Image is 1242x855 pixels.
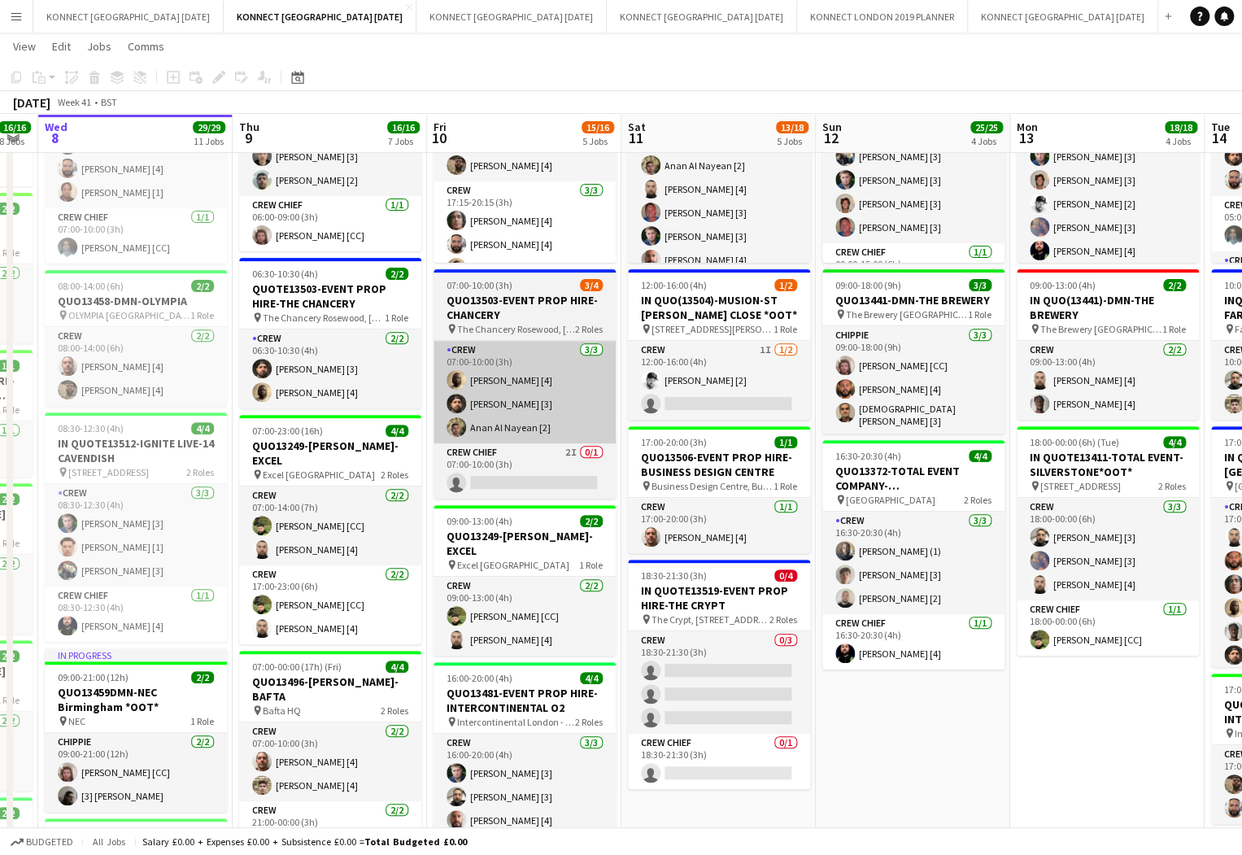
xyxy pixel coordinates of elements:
span: Tue [1211,120,1230,134]
h3: IN QUO(13441)-DMN-THE BREWERY [1017,293,1199,322]
app-card-role: Crew Chief1/107:00-10:00 (3h)[PERSON_NAME] [CC] [45,208,227,264]
span: The Chancery Rosewood, [STREET_ADDRESS] [263,312,385,324]
app-card-role: Crew Chief1/106:00-09:00 (3h)[PERSON_NAME] [CC] [239,196,421,251]
span: The Chancery Rosewood, [STREET_ADDRESS] [457,323,575,335]
div: Salary £0.00 + Expenses £0.00 + Subsistence £0.00 = [142,835,467,848]
span: The Crypt, [STREET_ADDRESS][PERSON_NAME] [652,613,769,626]
span: 2 Roles [381,705,408,717]
span: 2 Roles [575,716,603,728]
app-card-role: Crew3/317:15-20:15 (3h)[PERSON_NAME] [4][PERSON_NAME] [4][PERSON_NAME] [4] [434,181,616,284]
h3: IN QUOTE13519-EVENT PROP HIRE-THE CRYPT [628,583,810,613]
span: 25/25 [970,121,1003,133]
div: 07:00-23:00 (16h)4/4QUO13249-[PERSON_NAME]-EXCEL Excel [GEOGRAPHIC_DATA]2 RolesCrew2/207:00-14:00... [239,415,421,644]
span: [STREET_ADDRESS] [1040,480,1121,492]
div: 09:00-13:00 (4h)2/2IN QUO(13441)-DMN-THE BREWERY The Brewery [GEOGRAPHIC_DATA], [STREET_ADDRESS]1... [1017,269,1199,420]
app-card-role: Crew1I1/212:00-16:00 (4h)[PERSON_NAME] [2] [628,341,810,420]
div: 4 Jobs [1166,135,1196,147]
span: 16:30-20:30 (4h) [835,450,901,462]
span: 1/1 [774,436,797,448]
app-card-role: Crew2/217:00-23:00 (6h)[PERSON_NAME] [CC][PERSON_NAME] [4] [239,565,421,644]
span: All jobs [89,835,129,848]
app-card-role: Crew3/308:30-12:30 (4h)[PERSON_NAME] [3][PERSON_NAME] [1][PERSON_NAME] [3] [45,484,227,587]
span: 2 Roles [1158,480,1186,492]
app-card-role: CHIPPIE2/209:00-21:00 (12h)[PERSON_NAME] [CC][3] [PERSON_NAME] [45,733,227,812]
span: [STREET_ADDRESS] [68,466,149,478]
span: 4/4 [386,425,408,437]
span: 2 Roles [769,613,797,626]
app-job-card: In progress09:00-21:00 (12h)2/2QUO13459DMN-NEC Birmingham *OOT* NEC1 RoleCHIPPIE2/209:00-21:00 (1... [45,648,227,812]
app-card-role: Crew3/316:00-20:00 (4h)[PERSON_NAME] [3][PERSON_NAME] [3][PERSON_NAME] [4] [434,734,616,836]
span: The Brewery [GEOGRAPHIC_DATA], [STREET_ADDRESS] [1040,323,1162,335]
div: 17:00-20:00 (3h)1/1QUO13506-EVENT PROP HIRE-BUSINESS DESIGN CENTRE Business Design Centre, Busine... [628,426,810,553]
app-job-card: 12:00-16:00 (4h)1/2IN QUO(13504)-MUSION-ST [PERSON_NAME] CLOSE *OOT* [STREET_ADDRESS][PERSON_NAME... [628,269,810,420]
span: 16/16 [387,121,420,133]
span: 3/4 [580,279,603,291]
button: KONNECT [GEOGRAPHIC_DATA] [DATE] [224,1,416,33]
span: Budgeted [26,836,73,848]
span: 06:30-10:30 (4h) [252,268,318,280]
a: View [7,36,42,57]
span: 07:00-00:00 (17h) (Fri) [252,661,342,673]
span: 2/2 [1163,279,1186,291]
span: View [13,39,36,54]
button: Budgeted [8,833,76,851]
app-card-role: Crew7/708:00-16:00 (8h)[PERSON_NAME] [4][PERSON_NAME] [3][PERSON_NAME] [3][PERSON_NAME] [2][PERSO... [1017,94,1199,290]
span: 0/4 [774,569,797,582]
app-card-role: Crew8/809:00-16:00 (7h)[PERSON_NAME] [4][PERSON_NAME] [4]Anan Al Nayean [2][PERSON_NAME] [4][PERS... [628,79,810,299]
span: Bafta HQ [263,705,301,717]
span: 2/2 [191,280,214,292]
h3: QUO13372-TOTAL EVENT COMPANY-[GEOGRAPHIC_DATA] [822,464,1004,493]
span: 2 Roles [964,494,991,506]
button: KONNECT [GEOGRAPHIC_DATA] [DATE] [416,1,607,33]
div: 7 Jobs [388,135,419,147]
span: 4/4 [969,450,991,462]
app-job-card: 07:00-10:00 (3h)3/4QUO13503-EVENT PROP HIRE-CHANCERY The Chancery Rosewood, [STREET_ADDRESS]2 Rol... [434,269,616,499]
span: OLYMPIA [GEOGRAPHIC_DATA] [68,309,190,321]
span: Jobs [87,39,111,54]
span: [GEOGRAPHIC_DATA] [846,494,935,506]
h3: QUO13503-EVENT PROP HIRE-CHANCERY [434,293,616,322]
span: 15/16 [582,121,614,133]
span: 1 Role [968,308,991,321]
span: 08:30-12:30 (4h) [58,422,124,434]
span: 12:00-16:00 (4h) [641,279,707,291]
h3: QUO13481-EVENT PROP HIRE-INTERCONTINENTAL O2 [434,686,616,715]
span: 09:00-13:00 (4h) [447,515,512,527]
app-card-role: Crew3/307:00-10:00 (3h)[PERSON_NAME] [4][PERSON_NAME] [3]Anan Al Nayean [2] [434,341,616,443]
span: Excel [GEOGRAPHIC_DATA] [457,559,569,571]
h3: IN QUOTE13411-TOTAL EVENT-SILVERSTONE*OOT* [1017,450,1199,479]
span: Wed [45,120,68,134]
app-card-role: Crew2/209:00-13:00 (4h)[PERSON_NAME] [CC][PERSON_NAME] [4] [434,577,616,656]
span: 12 [820,129,842,147]
span: Week 41 [54,96,94,108]
span: 09:00-13:00 (4h) [1030,279,1096,291]
app-job-card: 18:30-21:30 (3h)0/4IN QUOTE13519-EVENT PROP HIRE-THE CRYPT The Crypt, [STREET_ADDRESS][PERSON_NAM... [628,560,810,789]
h3: IN QUOTE13512-IGNITE LIVE-14 CAVENDISH [45,436,227,465]
app-job-card: 18:00-00:00 (6h) (Tue)4/4IN QUOTE13411-TOTAL EVENT-SILVERSTONE*OOT* [STREET_ADDRESS]2 RolesCrew3/... [1017,426,1199,656]
app-card-role: Crew3/316:30-20:30 (4h)[PERSON_NAME] (1)[PERSON_NAME] [3][PERSON_NAME] [2] [822,512,1004,614]
span: 11 [625,129,646,147]
button: KONNECT [GEOGRAPHIC_DATA] [DATE] [33,1,224,33]
span: Sat [628,120,646,134]
span: 18:30-21:30 (3h) [641,569,707,582]
app-card-role: Crew2/207:00-14:00 (7h)[PERSON_NAME] [CC][PERSON_NAME] [4] [239,486,421,565]
div: 4 Jobs [971,135,1002,147]
div: BST [101,96,117,108]
h3: QUO13459DMN-NEC Birmingham *OOT* [45,685,227,714]
h3: IN QUO(13504)-MUSION-ST [PERSON_NAME] CLOSE *OOT* [628,293,810,322]
span: 09:00-18:00 (9h) [835,279,901,291]
span: 3/3 [969,279,991,291]
a: Jobs [81,36,118,57]
span: 1 Role [385,312,408,324]
span: 2/2 [580,515,603,527]
app-job-card: 08:30-12:30 (4h)4/4IN QUOTE13512-IGNITE LIVE-14 CAVENDISH [STREET_ADDRESS]2 RolesCrew3/308:30-12:... [45,412,227,642]
span: 8 [42,129,68,147]
span: Sun [822,120,842,134]
button: KONNECT [GEOGRAPHIC_DATA] [DATE] [968,1,1158,33]
app-card-role: Crew Chief2I0/107:00-10:00 (3h) [434,443,616,499]
span: 1 Role [774,480,797,492]
div: 5 Jobs [777,135,808,147]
